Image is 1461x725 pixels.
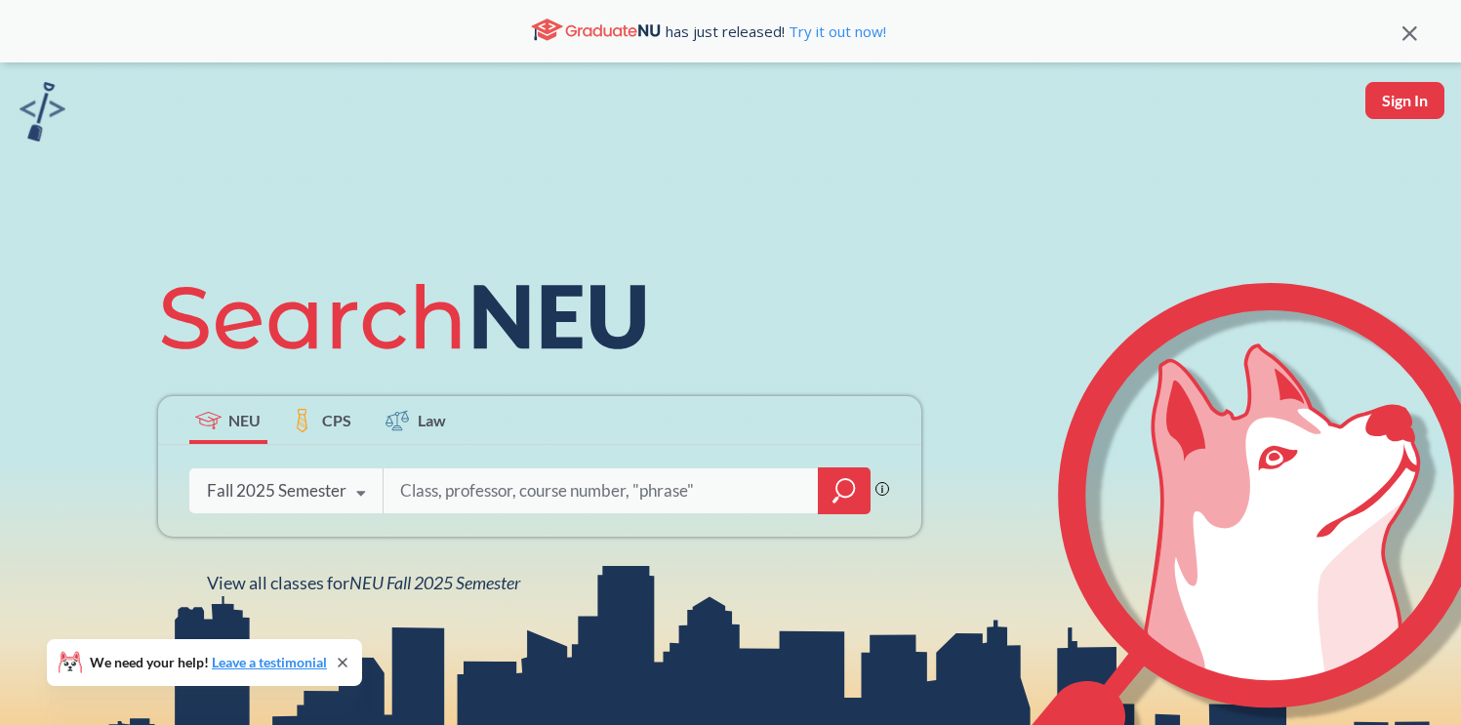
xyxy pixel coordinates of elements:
[832,477,856,504] svg: magnifying glass
[20,82,65,141] img: sandbox logo
[785,21,886,41] a: Try it out now!
[818,467,871,514] div: magnifying glass
[1365,82,1444,119] button: Sign In
[349,572,520,593] span: NEU Fall 2025 Semester
[207,480,346,502] div: Fall 2025 Semester
[322,409,351,431] span: CPS
[398,470,804,511] input: Class, professor, course number, "phrase"
[20,82,65,147] a: sandbox logo
[666,20,886,42] span: has just released!
[212,654,327,670] a: Leave a testimonial
[207,572,520,593] span: View all classes for
[228,409,261,431] span: NEU
[418,409,446,431] span: Law
[90,656,327,669] span: We need your help!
